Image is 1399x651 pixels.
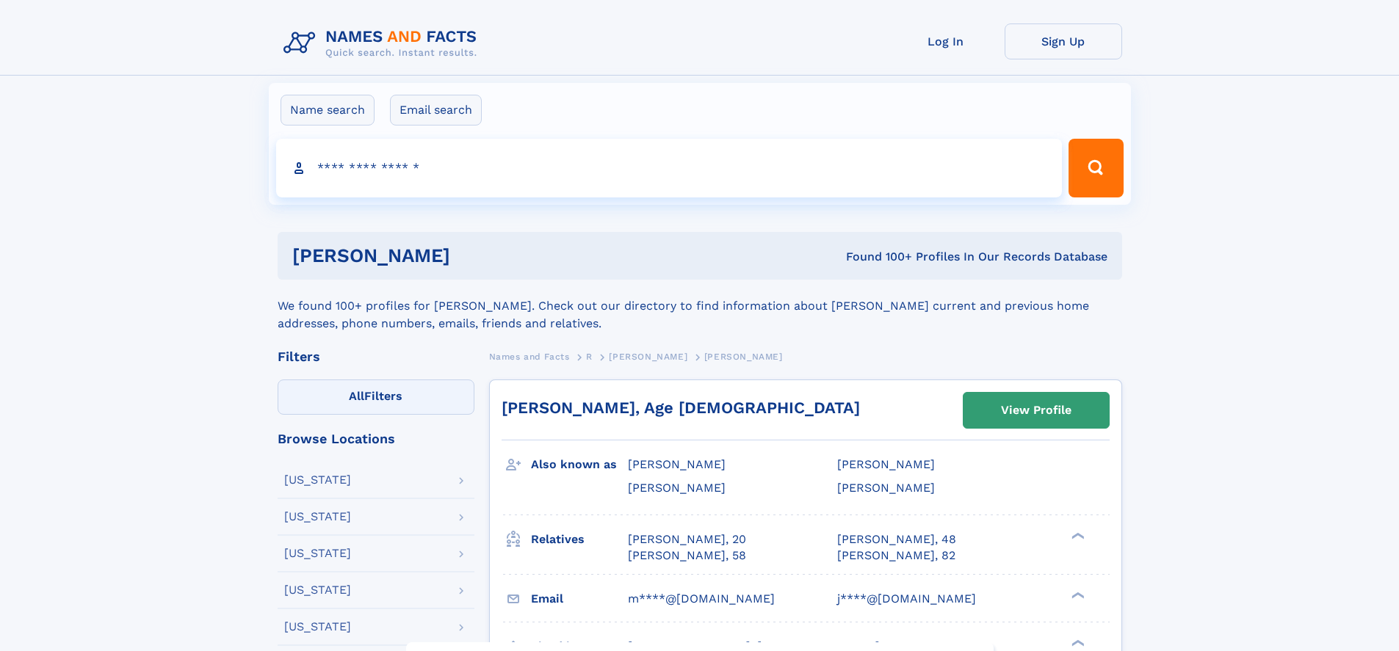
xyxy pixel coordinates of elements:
[628,548,746,564] a: [PERSON_NAME], 58
[284,584,351,596] div: [US_STATE]
[278,379,474,415] label: Filters
[531,586,628,611] h3: Email
[284,511,351,523] div: [US_STATE]
[278,23,489,63] img: Logo Names and Facts
[1001,393,1071,427] div: View Profile
[648,249,1107,265] div: Found 100+ Profiles In Our Records Database
[531,452,628,477] h3: Also known as
[628,481,726,495] span: [PERSON_NAME]
[284,621,351,633] div: [US_STATE]
[887,23,1005,59] a: Log In
[704,352,783,362] span: [PERSON_NAME]
[349,389,364,403] span: All
[609,352,687,362] span: [PERSON_NAME]
[628,457,726,471] span: [PERSON_NAME]
[284,474,351,486] div: [US_STATE]
[837,457,935,471] span: [PERSON_NAME]
[628,531,746,548] a: [PERSON_NAME], 20
[837,481,935,495] span: [PERSON_NAME]
[837,548,955,564] a: [PERSON_NAME], 82
[489,347,570,365] a: Names and Facts
[586,352,593,362] span: R
[609,347,687,365] a: [PERSON_NAME]
[1068,531,1085,540] div: ❯
[284,548,351,559] div: [US_STATE]
[278,350,474,363] div: Filters
[964,393,1109,428] a: View Profile
[837,531,956,548] a: [PERSON_NAME], 48
[292,247,648,265] h1: [PERSON_NAME]
[1069,139,1123,197] button: Search Button
[276,139,1063,197] input: search input
[502,399,860,417] a: [PERSON_NAME], Age [DEMOGRAPHIC_DATA]
[1005,23,1122,59] a: Sign Up
[390,95,482,126] label: Email search
[278,280,1122,332] div: We found 100+ profiles for [PERSON_NAME]. Check out our directory to find information about [PERS...
[531,527,628,552] h3: Relatives
[1068,638,1085,647] div: ❯
[281,95,375,126] label: Name search
[278,432,474,445] div: Browse Locations
[1068,590,1085,600] div: ❯
[586,347,593,365] a: R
